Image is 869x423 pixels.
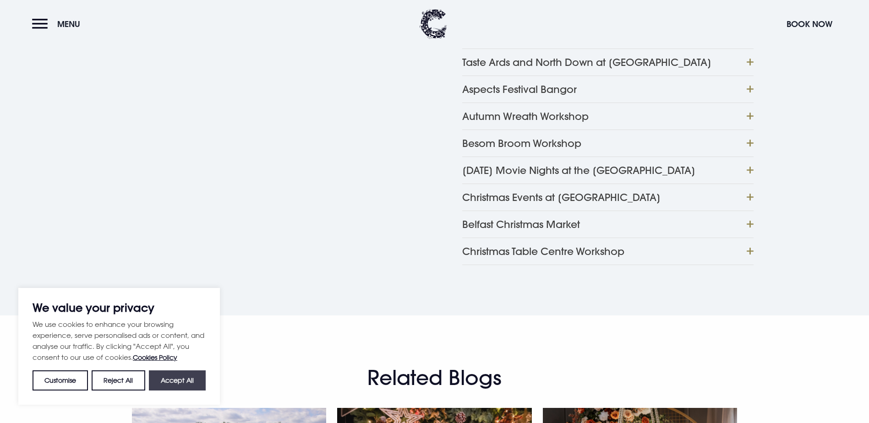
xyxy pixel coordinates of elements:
button: Aspects Festival Bangor [462,76,754,103]
button: Menu [32,14,85,34]
button: Besom Broom Workshop [462,130,754,157]
span: Menu [57,19,80,29]
p: We use cookies to enhance your browsing experience, serve personalised ads or content, and analys... [33,319,206,363]
button: Taste Ards and North Down at [GEOGRAPHIC_DATA] [462,49,754,76]
div: We value your privacy [18,288,220,405]
button: Book Now [782,14,837,34]
button: Christmas Table Centre Workshop [462,238,754,265]
button: Accept All [149,370,206,390]
button: Christmas Events at [GEOGRAPHIC_DATA] [462,184,754,211]
button: Belfast Christmas Market [462,211,754,238]
button: Reject All [92,370,145,390]
img: Clandeboye Lodge [420,9,447,39]
p: We value your privacy [33,302,206,313]
button: Customise [33,370,88,390]
button: Autumn Wreath Workshop [462,103,754,130]
button: [DATE] Movie Nights at the [GEOGRAPHIC_DATA] [462,157,754,184]
h2: Related Blogs [116,366,754,390]
a: Cookies Policy [133,353,177,361]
